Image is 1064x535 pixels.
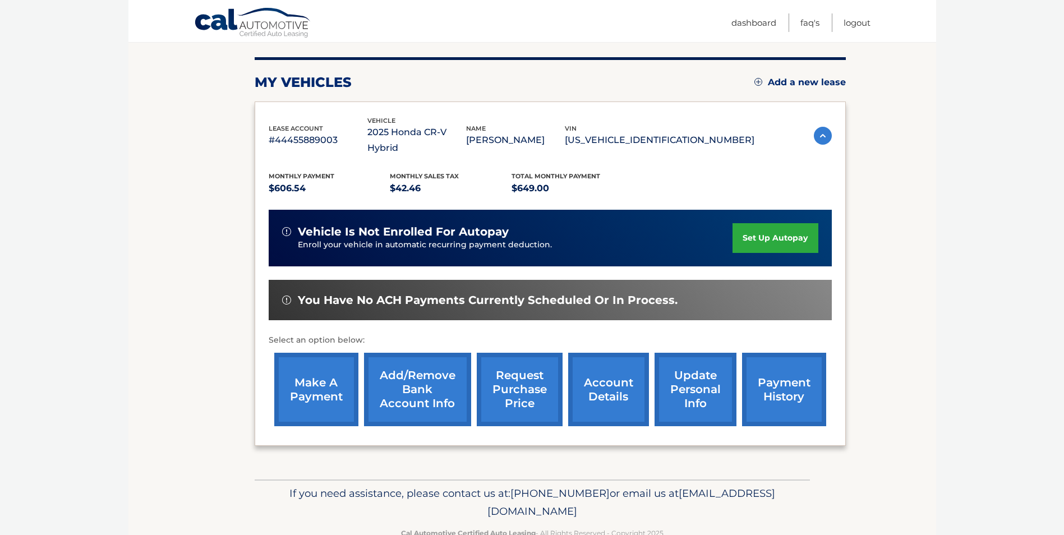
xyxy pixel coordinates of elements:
[814,127,832,145] img: accordion-active.svg
[742,353,826,426] a: payment history
[510,487,610,500] span: [PHONE_NUMBER]
[367,124,466,156] p: 2025 Honda CR-V Hybrid
[754,78,762,86] img: add.svg
[269,334,832,347] p: Select an option below:
[298,225,509,239] span: vehicle is not enrolled for autopay
[255,74,352,91] h2: my vehicles
[194,7,312,40] a: Cal Automotive
[269,124,323,132] span: lease account
[269,132,367,148] p: #44455889003
[512,172,600,180] span: Total Monthly Payment
[754,77,846,88] a: Add a new lease
[262,485,803,520] p: If you need assistance, please contact us at: or email us at
[565,124,577,132] span: vin
[800,13,819,32] a: FAQ's
[390,181,512,196] p: $42.46
[477,353,563,426] a: request purchase price
[282,296,291,305] img: alert-white.svg
[731,13,776,32] a: Dashboard
[568,353,649,426] a: account details
[565,132,754,148] p: [US_VEHICLE_IDENTIFICATION_NUMBER]
[269,172,334,180] span: Monthly Payment
[364,353,471,426] a: Add/Remove bank account info
[274,353,358,426] a: make a payment
[466,132,565,148] p: [PERSON_NAME]
[512,181,633,196] p: $649.00
[367,117,395,124] span: vehicle
[298,239,733,251] p: Enroll your vehicle in automatic recurring payment deduction.
[655,353,736,426] a: update personal info
[282,227,291,236] img: alert-white.svg
[390,172,459,180] span: Monthly sales Tax
[298,293,678,307] span: You have no ACH payments currently scheduled or in process.
[844,13,870,32] a: Logout
[487,487,775,518] span: [EMAIL_ADDRESS][DOMAIN_NAME]
[466,124,486,132] span: name
[269,181,390,196] p: $606.54
[733,223,818,253] a: set up autopay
